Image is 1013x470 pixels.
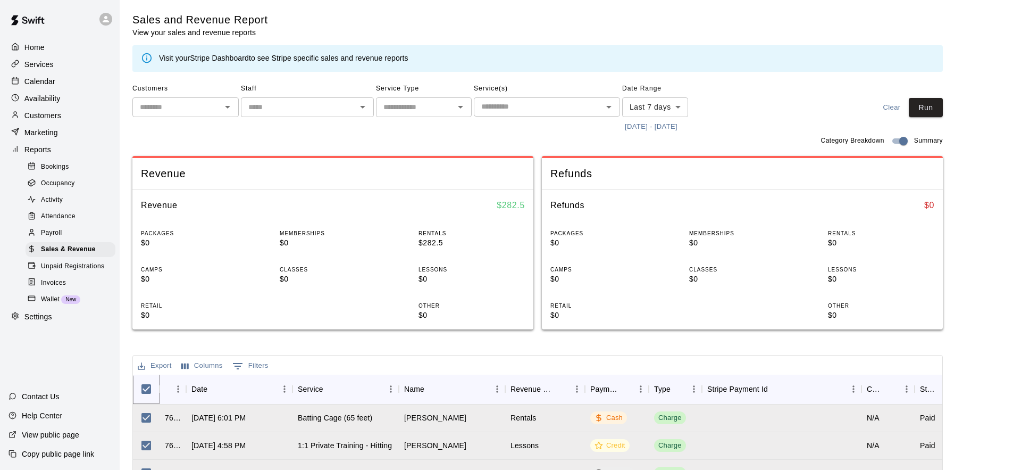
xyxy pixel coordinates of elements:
p: Customers [24,110,61,121]
p: RENTALS [828,229,934,237]
div: Invoices [26,276,115,291]
div: Service [298,374,323,404]
p: MEMBERSHIPS [689,229,796,237]
p: PACKAGES [550,229,657,237]
span: Date Range [622,80,715,97]
span: Customers [132,80,239,97]
div: Status [920,374,937,404]
a: Stripe Dashboard [190,54,249,62]
div: 1:1 Private Training - Hitting [298,440,392,451]
a: Payroll [26,225,120,242]
div: Batting Cage (65 feet) [298,413,372,423]
p: $0 [280,274,386,285]
h6: $ 0 [924,199,934,212]
div: Paid [920,440,935,451]
span: Attendance [41,211,76,222]
div: Payment Method [585,374,649,404]
div: Revenue Category [510,374,554,404]
p: $0 [828,310,934,321]
span: Sales & Revenue [41,244,96,255]
p: View your sales and revenue reports [132,27,268,38]
div: Occupancy [26,176,115,191]
span: Unpaid Registrations [41,261,104,272]
a: Calendar [9,73,111,89]
p: Copy public page link [22,449,94,459]
div: Stripe Payment Id [702,374,861,404]
button: Sort [884,382,899,397]
span: Payroll [41,228,62,238]
p: Home [24,42,45,53]
h5: Sales and Revenue Report [132,13,268,27]
div: Service [292,374,399,404]
div: Name [399,374,505,404]
p: $0 [550,274,657,285]
span: Category Breakdown [821,136,884,146]
p: Services [24,59,54,70]
a: Reports [9,142,111,158]
button: Menu [569,381,585,397]
button: Menu [489,381,505,397]
h6: $ 282.5 [497,199,525,212]
div: Paid [920,413,935,423]
h6: Revenue [141,199,178,212]
button: Open [601,100,616,114]
p: Calendar [24,76,55,87]
button: Sort [323,382,338,397]
span: Service(s) [474,80,620,97]
button: Menu [686,381,702,397]
div: Date [186,374,292,404]
div: Unpaid Registrations [26,259,115,274]
a: Settings [9,309,111,325]
div: 762665 [165,440,181,451]
span: Refunds [550,167,934,181]
button: Sort [768,382,783,397]
div: Activity [26,193,115,208]
button: Menu [170,381,186,397]
a: Home [9,39,111,55]
button: Menu [845,381,861,397]
a: Bookings [26,159,120,175]
button: Sort [618,382,633,397]
span: Revenue [141,167,525,181]
p: CLASSES [689,266,796,274]
p: Settings [24,311,52,322]
p: View public page [22,430,79,440]
p: $0 [689,237,796,249]
p: $0 [689,274,796,285]
div: Rentals [510,413,537,423]
button: Menu [383,381,399,397]
button: Run [909,98,943,118]
button: Show filters [230,358,271,375]
span: Service Type [376,80,472,97]
button: Menu [633,381,649,397]
div: Credit [595,441,625,451]
span: Bookings [41,162,69,172]
h6: Refunds [550,199,584,212]
p: $0 [550,310,657,321]
div: Kenneth Lu [404,413,466,423]
div: 766905 [165,413,181,423]
p: $0 [141,310,247,321]
a: Services [9,56,111,72]
p: LESSONS [418,266,525,274]
a: Marketing [9,125,111,141]
p: CAMPS [550,266,657,274]
div: Status [915,374,968,404]
p: PACKAGES [141,229,247,237]
a: Customers [9,108,111,123]
a: Attendance [26,209,120,225]
div: Last 7 days [622,97,688,117]
div: Name [404,374,424,404]
p: Marketing [24,127,58,138]
div: InvoiceId [160,374,186,404]
button: Sort [937,382,952,397]
button: Sort [424,382,439,397]
p: MEMBERSHIPS [280,229,386,237]
div: Availability [9,90,111,106]
p: $0 [280,237,386,249]
div: Kenneth Lu [404,440,466,451]
p: $0 [828,237,934,249]
p: OTHER [828,302,934,310]
p: Reports [24,144,51,155]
